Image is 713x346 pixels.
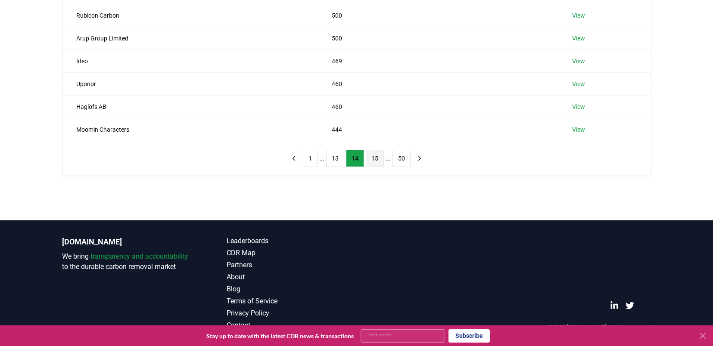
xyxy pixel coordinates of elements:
button: 15 [366,150,384,167]
span: transparency and accountability [90,252,188,260]
button: next page [412,150,427,167]
a: Terms of Service [227,296,357,306]
a: About [227,272,357,282]
td: Uponor [62,72,318,95]
p: We bring to the durable carbon removal market [62,251,192,272]
td: 444 [318,118,558,141]
a: View [572,57,585,65]
li: ... [319,153,324,164]
p: © 2025 [DOMAIN_NAME]. All rights reserved. [548,324,651,331]
td: 500 [318,27,558,49]
td: Arup Group Limited [62,27,318,49]
li: ... [386,153,391,164]
button: previous page [286,150,301,167]
a: Contact [227,320,357,331]
a: View [572,34,585,43]
a: Partners [227,260,357,270]
p: [DOMAIN_NAME] [62,236,192,248]
a: Blog [227,284,357,294]
button: 1 [303,150,318,167]
a: LinkedIn [610,301,619,310]
a: Privacy Policy [227,308,357,318]
a: View [572,80,585,88]
button: 14 [346,150,364,167]
td: Rubicon Carbon [62,4,318,27]
a: View [572,125,585,134]
td: Moomin Characters [62,118,318,141]
button: 50 [392,150,411,167]
td: 500 [318,4,558,27]
button: 13 [326,150,344,167]
td: 460 [318,95,558,118]
td: Ideo [62,49,318,72]
td: 469 [318,49,558,72]
a: Leaderboards [227,236,357,246]
a: View [572,102,585,111]
a: Twitter [626,301,634,310]
td: 460 [318,72,558,95]
td: Haglöfs AB [62,95,318,118]
a: View [572,11,585,20]
a: CDR Map [227,248,357,258]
